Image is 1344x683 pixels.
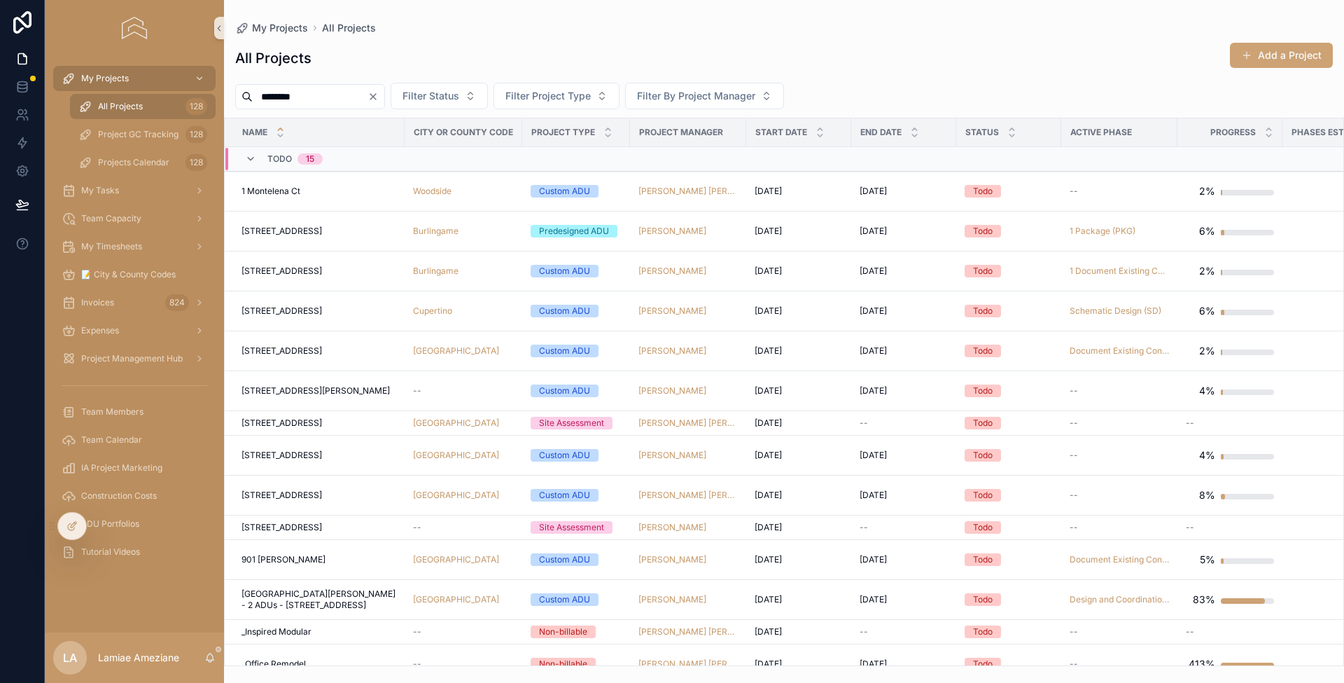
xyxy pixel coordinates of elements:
[755,385,843,396] a: [DATE]
[413,522,514,533] a: --
[860,522,868,533] span: --
[755,594,843,605] a: [DATE]
[860,186,887,197] span: [DATE]
[638,450,706,461] span: [PERSON_NAME]
[539,225,609,237] div: Predesigned ADU
[1199,441,1215,469] div: 4%
[1186,586,1274,614] a: 83%
[860,345,948,357] a: [DATE]
[413,450,499,461] span: [GEOGRAPHIC_DATA]
[70,150,216,175] a: Projects Calendar128
[1199,257,1215,285] div: 2%
[413,265,458,277] a: Burlingame
[755,186,843,197] a: [DATE]
[638,594,706,605] span: [PERSON_NAME]
[241,522,396,533] a: [STREET_ADDRESS]
[53,427,216,453] a: Team Calendar
[185,154,207,171] div: 128
[241,345,396,357] a: [STREET_ADDRESS]
[241,265,396,277] a: [STREET_ADDRESS]
[965,225,1053,237] a: Todo
[413,186,451,197] a: Woodside
[755,554,843,565] a: [DATE]
[413,490,514,501] a: [GEOGRAPHIC_DATA]
[1070,305,1169,317] a: Schematic Design (SD)
[1186,257,1274,285] a: 2%
[539,417,604,429] div: Site Assessment
[413,554,499,565] a: [GEOGRAPHIC_DATA]
[241,265,322,277] span: [STREET_ADDRESS]
[241,450,322,461] span: [STREET_ADDRESS]
[241,385,396,396] a: [STREET_ADDRESS][PERSON_NAME]
[1186,377,1274,405] a: 4%
[241,588,396,611] span: [GEOGRAPHIC_DATA][PERSON_NAME] - 2 ADUs - [STREET_ADDRESS]
[413,554,514,565] a: [GEOGRAPHIC_DATA]
[531,225,622,237] a: Predesigned ADU
[1186,217,1274,245] a: 6%
[81,185,119,196] span: My Tasks
[973,593,993,606] div: Todo
[755,305,782,317] span: [DATE]
[755,522,843,533] a: [DATE]
[965,265,1053,277] a: Todo
[539,553,590,566] div: Custom ADU
[1070,265,1169,277] a: 1 Document Existing Conditions (DEC)
[81,462,162,474] span: IA Project Marketing
[973,489,993,502] div: Todo
[1070,490,1169,501] a: --
[1193,586,1215,614] div: 83%
[241,522,322,533] span: [STREET_ADDRESS]
[241,490,322,501] span: [STREET_ADDRESS]
[53,178,216,203] a: My Tasks
[1186,441,1274,469] a: 4%
[638,490,738,501] a: [PERSON_NAME] [PERSON_NAME]
[1200,546,1215,574] div: 5%
[531,553,622,566] a: Custom ADU
[965,521,1053,534] a: Todo
[638,226,706,237] span: [PERSON_NAME]
[638,385,706,396] a: [PERSON_NAME]
[860,554,887,565] span: [DATE]
[1199,337,1215,365] div: 2%
[235,21,308,35] a: My Projects
[755,418,843,429] a: [DATE]
[413,385,514,396] a: --
[413,305,452,317] a: Cupertino
[413,490,499,501] a: [GEOGRAPHIC_DATA]
[638,522,706,533] span: [PERSON_NAME]
[322,21,376,35] span: All Projects
[755,186,782,197] span: [DATE]
[81,297,114,308] span: Invoices
[1070,522,1169,533] a: --
[1199,177,1215,205] div: 2%
[81,213,141,224] span: Team Capacity
[241,226,396,237] a: [STREET_ADDRESS]
[755,226,843,237] a: [DATE]
[81,325,119,336] span: Expenses
[973,185,993,198] div: Todo
[860,418,948,429] a: --
[539,626,587,638] div: Non-billable
[165,294,189,311] div: 824
[241,226,322,237] span: [STREET_ADDRESS]
[638,186,738,197] a: [PERSON_NAME] [PERSON_NAME]
[53,483,216,509] a: Construction Costs
[860,522,948,533] a: --
[860,450,887,461] span: [DATE]
[531,593,622,606] a: Custom ADU
[45,56,224,583] div: scrollable content
[1070,418,1169,429] a: --
[638,345,706,357] span: [PERSON_NAME]
[755,450,782,461] span: [DATE]
[1070,554,1169,565] span: Document Existing Conditions (DEC)
[1070,305,1161,317] a: Schematic Design (SD)
[413,345,499,357] span: [GEOGRAPHIC_DATA]
[531,185,622,198] a: Custom ADU
[638,226,738,237] a: [PERSON_NAME]
[53,290,216,315] a: Invoices824
[965,553,1053,566] a: Todo
[755,265,843,277] a: [DATE]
